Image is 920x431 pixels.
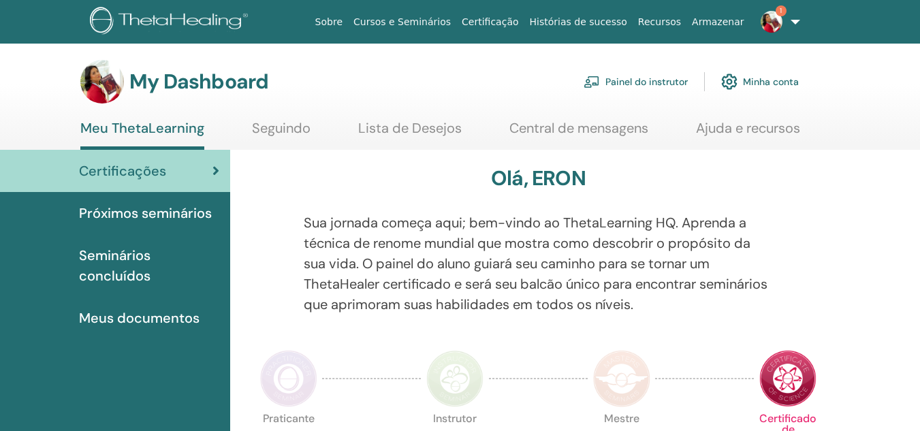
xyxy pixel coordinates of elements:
[584,76,600,88] img: chalkboard-teacher.svg
[759,350,816,407] img: Certificate of Science
[593,350,650,407] img: Master
[358,120,462,146] a: Lista de Desejos
[721,70,737,93] img: cog.svg
[252,120,311,146] a: Seguindo
[129,69,268,94] h3: My Dashboard
[491,166,586,191] h3: Olá, ERON
[686,10,749,35] a: Armazenar
[584,67,688,97] a: Painel do instrutor
[90,7,253,37] img: logo.png
[633,10,686,35] a: Recursos
[304,212,773,315] p: Sua jornada começa aqui; bem-vindo ao ThetaLearning HQ. Aprenda a técnica de renome mundial que m...
[79,203,212,223] span: Próximos seminários
[776,5,787,16] span: 1
[80,60,124,103] img: default.jpg
[260,350,317,407] img: Practitioner
[79,161,166,181] span: Certificações
[524,10,633,35] a: Histórias de sucesso
[426,350,483,407] img: Instructor
[79,308,200,328] span: Meus documentos
[79,245,219,286] span: Seminários concluídos
[80,120,204,150] a: Meu ThetaLearning
[456,10,524,35] a: Certificação
[310,10,348,35] a: Sobre
[696,120,800,146] a: Ajuda e recursos
[509,120,648,146] a: Central de mensagens
[721,67,799,97] a: Minha conta
[348,10,456,35] a: Cursos e Seminários
[761,11,782,33] img: default.jpg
